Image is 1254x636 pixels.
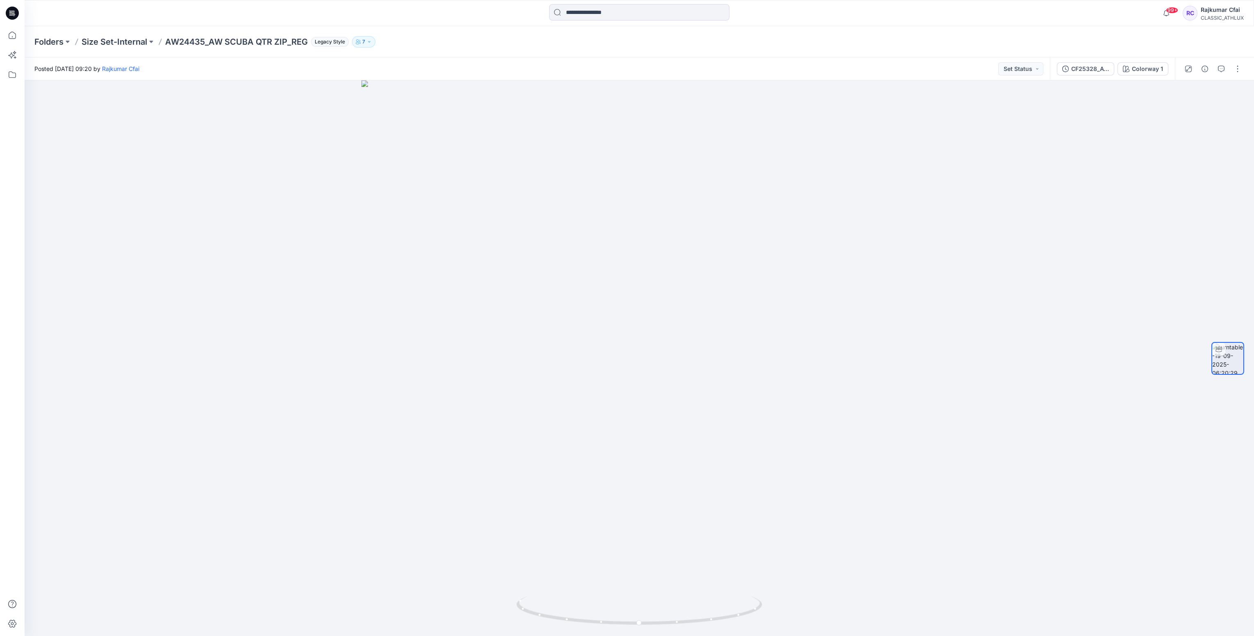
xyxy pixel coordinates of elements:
[34,64,139,73] span: Posted [DATE] 09:20 by
[1057,62,1114,75] button: CF25328_AW SCUBA QTR ZIP REG
[1198,62,1211,75] button: Details
[1071,64,1109,73] div: CF25328_AW SCUBA QTR ZIP REG
[1132,64,1163,73] div: Colorway 1
[1212,343,1243,374] img: turntable-19-09-2025-06:20:29
[1166,7,1178,14] span: 99+
[82,36,147,48] a: Size Set-Internal
[308,36,349,48] button: Legacy Style
[362,37,365,46] p: 7
[1201,15,1244,21] div: CLASSIC_ATHLUX
[1183,6,1197,21] div: RC
[1118,62,1168,75] button: Colorway 1
[352,36,375,48] button: 7
[165,36,308,48] p: AW24435_AW SCUBA QTR ZIP_REG
[102,65,139,72] a: Rajkumar Cfai
[311,37,349,47] span: Legacy Style
[1201,5,1244,15] div: Rajkumar Cfai
[34,36,64,48] a: Folders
